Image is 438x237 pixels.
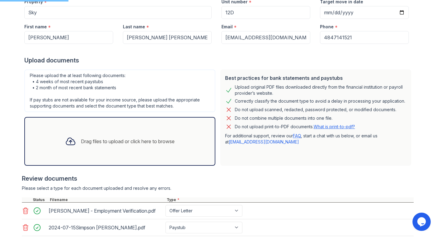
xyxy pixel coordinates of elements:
[123,24,145,30] label: Last name
[412,213,432,231] iframe: chat widget
[235,97,405,105] div: Correctly classify the document type to avoid a delay in processing your application.
[24,56,414,65] div: Upload documents
[24,24,47,30] label: First name
[235,124,355,130] p: Do not upload print-to-PDF documents.
[235,115,332,122] div: Do not combine multiple documents into one file.
[314,124,355,129] a: What is print-to-pdf?
[22,185,414,191] div: Please select a type for each document uploaded and resolve any errors.
[225,74,406,82] div: Best practices for bank statements and paystubs
[320,24,334,30] label: Phone
[225,133,406,145] p: For additional support, review our , start a chat with us below, or email us at
[293,133,301,138] a: FAQ
[165,197,414,202] div: Type
[221,24,233,30] label: Email
[49,223,163,232] div: 2024-07-15Simpson [PERSON_NAME].pdf
[81,138,175,145] div: Drag files to upload or click here to browse
[24,69,215,112] div: Please upload the at least following documents: • 4 weeks of most recent paystubs • 2 month of mo...
[49,206,163,216] div: [PERSON_NAME] - Employment Verification.pdf
[22,174,414,183] div: Review documents
[32,197,49,202] div: Status
[235,84,406,96] div: Upload original PDF files downloaded directly from the financial institution or payroll provider’...
[49,197,165,202] div: Filename
[229,139,299,144] a: [EMAIL_ADDRESS][DOMAIN_NAME]
[235,106,396,113] div: Do not upload scanned, redacted, password protected, or modified documents.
